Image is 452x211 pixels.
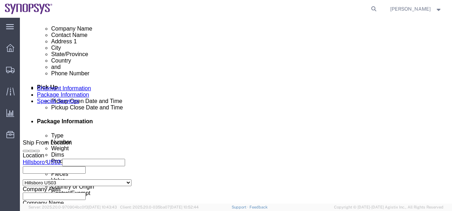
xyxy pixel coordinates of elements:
button: [PERSON_NAME] [390,5,442,13]
span: Client: 2025.20.0-035ba07 [120,205,199,209]
a: Feedback [249,205,268,209]
span: Copyright © [DATE]-[DATE] Agistix Inc., All Rights Reserved [334,204,443,210]
img: logo [5,4,53,14]
a: Support [232,205,249,209]
span: Terence Perkins [390,5,431,13]
iframe: FS Legacy Container [20,18,452,204]
span: [DATE] 10:43:43 [88,205,117,209]
span: [DATE] 10:52:44 [170,205,199,209]
span: Server: 2025.20.0-970904bc0f3 [28,205,117,209]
